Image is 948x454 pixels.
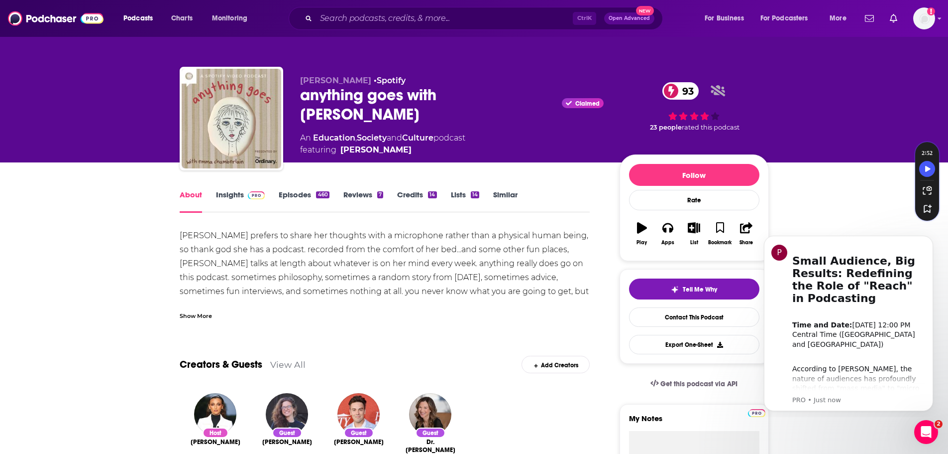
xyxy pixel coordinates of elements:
div: 7 [377,191,383,198]
a: Cody Ko [334,438,384,446]
button: open menu [754,10,823,26]
div: Rate [629,190,759,210]
span: [PERSON_NAME] [191,438,240,446]
span: [PERSON_NAME] [300,76,371,85]
span: Podcasts [123,11,153,25]
svg: Add a profile image [927,7,935,15]
span: More [830,11,846,25]
a: Society [357,133,387,143]
img: anything goes with emma chamberlain [182,69,281,168]
span: Dr. [PERSON_NAME] [403,438,458,454]
span: Logged in as TyanniNiles [913,7,935,29]
div: An podcast [300,132,465,156]
div: Guest [416,428,445,438]
a: Creators & Guests [180,358,262,371]
span: New [636,6,654,15]
span: , [355,133,357,143]
a: Spotify [377,76,406,85]
span: featuring [300,144,465,156]
span: rated this podcast [682,124,739,131]
a: Lists14 [451,190,479,213]
button: Play [629,216,655,252]
div: Guest [344,428,374,438]
button: Export One-Sheet [629,335,759,354]
span: For Business [705,11,744,25]
iframe: Intercom notifications message [749,227,948,417]
span: Monitoring [212,11,247,25]
a: Episodes460 [279,190,329,213]
img: Podchaser Pro [748,409,765,417]
button: List [681,216,707,252]
span: • [374,76,406,85]
button: Share [733,216,759,252]
a: Show notifications dropdown [886,10,901,27]
span: Tell Me Why [683,286,717,294]
img: Wendy Zukerman [266,393,308,436]
span: Open Advanced [609,16,650,21]
button: open menu [205,10,260,26]
a: InsightsPodchaser Pro [216,190,265,213]
button: Follow [629,164,759,186]
span: Charts [171,11,193,25]
div: 14 [471,191,479,198]
button: Open AdvancedNew [604,12,654,24]
a: Contact This Podcast [629,307,759,327]
span: 2 [935,420,943,428]
button: Show profile menu [913,7,935,29]
div: Share [739,240,753,246]
a: Get this podcast via API [642,372,746,396]
iframe: Intercom live chat [914,420,938,444]
button: open menu [698,10,756,26]
button: open menu [116,10,166,26]
div: Add Creators [522,356,590,373]
img: Podchaser Pro [248,191,265,199]
a: 93 [662,82,699,100]
div: 14 [428,191,436,198]
div: Host [203,428,228,438]
div: Bookmark [708,240,732,246]
span: and [387,133,402,143]
img: Emma Chamberlain [194,393,236,436]
a: Wendy Zukerman [262,438,312,446]
a: About [180,190,202,213]
a: Pro website [748,408,765,417]
span: Ctrl K [573,12,596,25]
img: User Profile [913,7,935,29]
a: Show notifications dropdown [861,10,878,27]
div: Play [636,240,647,246]
span: [PERSON_NAME] [262,438,312,446]
span: 23 people [650,124,682,131]
a: View All [270,359,306,370]
a: Culture [402,133,433,143]
img: Podchaser - Follow, Share and Rate Podcasts [8,9,104,28]
div: [PERSON_NAME] prefers to share her thoughts with a microphone rather than a physical human being,... [180,229,590,312]
div: 460 [316,191,329,198]
img: Cody Ko [337,393,380,436]
a: Emma Chamberlain [191,438,240,446]
a: Reviews7 [343,190,383,213]
input: Search podcasts, credits, & more... [316,10,573,26]
span: 93 [672,82,699,100]
img: tell me why sparkle [671,286,679,294]
a: Similar [493,190,518,213]
label: My Notes [629,414,759,431]
button: open menu [823,10,859,26]
div: Apps [661,240,674,246]
span: For Podcasters [760,11,808,25]
button: Bookmark [707,216,733,252]
img: Dr. Lori Gottlieb [409,393,451,436]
